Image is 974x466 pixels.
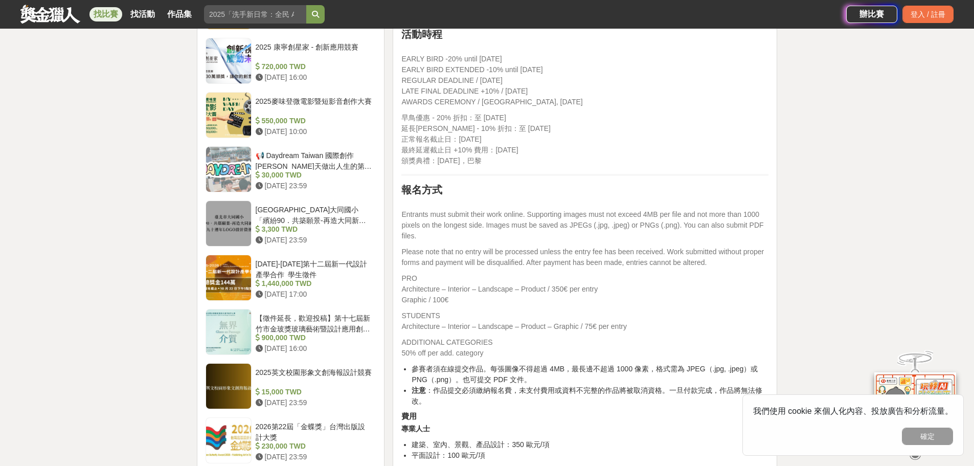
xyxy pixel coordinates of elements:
div: [DATE]-[DATE]第十二屆新一代設計產學合作_學生徵件 [256,259,372,278]
a: 2025英文校園形象文創海報設計競賽 15,000 TWD [DATE] 23:59 [206,363,376,409]
span: 早鳥優惠 - 20% 折扣：至 [DATE] [401,114,506,122]
li: 參賽者須在線提交作品。每張圖像不得超過 4MB，最長邊不超過 1000 像素，格式需為 JPEG（.jpg, .jpeg）或 PNG（.png）。也可提交 PDF 文件。 [412,364,768,385]
div: 3,300 TWD [256,224,372,235]
span: Architecture – Interior – Landscape – Product / 350€ per entry [401,285,598,293]
div: 550,000 TWD [256,116,372,126]
a: 2025麥味登微電影暨短影音創作大賽 550,000 TWD [DATE] 10:00 [206,92,376,138]
span: Entrants must submit their work online. Supporting images must not exceed 4MB per file and not mo... [401,210,763,240]
div: 1,440,000 TWD [256,278,372,289]
li: 平面設計：100 歐元/項 [412,450,768,461]
button: 確定 [902,428,953,445]
img: d2146d9a-e6f6-4337-9592-8cefde37ba6b.png [874,372,956,440]
strong: 報名方式 [401,184,442,195]
span: Architecture – Interior – Landscape – Product – Graphic / 75€ per entry [401,322,626,330]
div: 720,000 TWD [256,61,372,72]
span: EARLY BIRD EXTENDED -10% until [DATE] [401,65,542,74]
div: [DATE] 16:00 [256,343,372,354]
div: 📢 Daydream Taiwan 國際創作[PERSON_NAME]天做出人生的第一款遊戲吧！ [256,150,372,170]
strong: 專業人士 [401,425,430,433]
strong: 注意 [412,386,426,394]
div: 2025英文校園形象文創海報設計競賽 [256,367,372,387]
strong: 費用 [401,412,417,420]
div: [DATE] 16:00 [256,72,372,83]
div: 登入 / 註冊 [902,6,954,23]
a: [DATE]-[DATE]第十二屆新一代設計產學合作_學生徵件 1,440,000 TWD [DATE] 17:00 [206,255,376,301]
a: 找比賽 [89,7,122,21]
div: 15,000 TWD [256,387,372,397]
span: 50% off per add. category [401,349,483,357]
div: [DATE] 23:59 [256,452,372,462]
strong: 活動時程 [401,29,442,40]
div: [DATE] 23:59 [256,235,372,246]
span: 最終延遲截止日 +10% 費用：[DATE] [401,146,518,154]
span: Graphic / 100€ [401,296,448,304]
span: REGULAR DEADLINE / [DATE] [401,76,502,84]
div: 2025 康寧創星家 - 創新應用競賽 [256,42,372,61]
div: 230,000 TWD [256,441,372,452]
div: [DATE] 17:00 [256,289,372,300]
a: 找活動 [126,7,159,21]
span: 延長[PERSON_NAME] - 10% 折扣：至 [DATE] [401,124,550,132]
span: 我們使用 cookie 來個人化內容、投放廣告和分析流量。 [753,407,953,415]
span: EARLY BIRD -20% until [DATE] [401,55,502,63]
span: STUDENTS [401,312,440,320]
div: 30,000 TWD [256,170,372,181]
input: 2025「洗手新日常：全民 ALL IN」洗手歌全台徵選 [204,5,306,24]
span: 頒獎典禮：[DATE]，巴黎 [401,157,481,165]
a: 📢 Daydream Taiwan 國際創作[PERSON_NAME]天做出人生的第一款遊戲吧！ 30,000 TWD [DATE] 23:59 [206,146,376,192]
div: [DATE] 23:59 [256,397,372,408]
span: ADDITIONAL CATEGORIES [401,338,492,346]
a: 【徵件延長，歡迎投稿】第十七屆新竹市金玻獎玻璃藝術暨設計應用創作比賽 900,000 TWD [DATE] 16:00 [206,309,376,355]
div: [DATE] 23:59 [256,181,372,191]
li: 建築、室內、景觀、產品設計：350 歐元/項 [412,439,768,450]
span: LATE FINAL DEADLINE +10% / [DATE] [401,87,528,95]
div: 900,000 TWD [256,332,372,343]
span: 正常報名截止日：[DATE] [401,135,481,143]
span: Please note that no entry will be processed unless the entry fee has been received. Work submitte... [401,248,764,267]
div: 2025麥味登微電影暨短影音創作大賽 [256,96,372,116]
div: [DATE] 10:00 [256,126,372,137]
a: 2025 康寧創星家 - 創新應用競賽 720,000 TWD [DATE] 16:00 [206,38,376,84]
span: PRO [401,274,417,282]
a: 作品集 [163,7,196,21]
span: AWARDS CEREMONY / [GEOGRAPHIC_DATA], [DATE] [401,98,582,106]
a: 辦比賽 [846,6,897,23]
li: ：作品提交必須繳納報名費，未支付費用或資料不完整的作品將被取消資格。一旦付款完成，作品將無法修改。 [412,385,768,407]
div: [GEOGRAPHIC_DATA]大同國小「繽紛90．共築願景-再造大同新樂園」 九十週年LOGO設計徵選 [256,205,372,224]
div: 【徵件延長，歡迎投稿】第十七屆新竹市金玻獎玻璃藝術暨設計應用創作比賽 [256,313,372,332]
a: 2026第22屆「金蝶獎」台灣出版設計大獎 230,000 TWD [DATE] 23:59 [206,417,376,463]
a: [GEOGRAPHIC_DATA]大同國小「繽紛90．共築願景-再造大同新樂園」 九十週年LOGO設計徵選 3,300 TWD [DATE] 23:59 [206,201,376,247]
div: 2026第22屆「金蝶獎」台灣出版設計大獎 [256,421,372,441]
